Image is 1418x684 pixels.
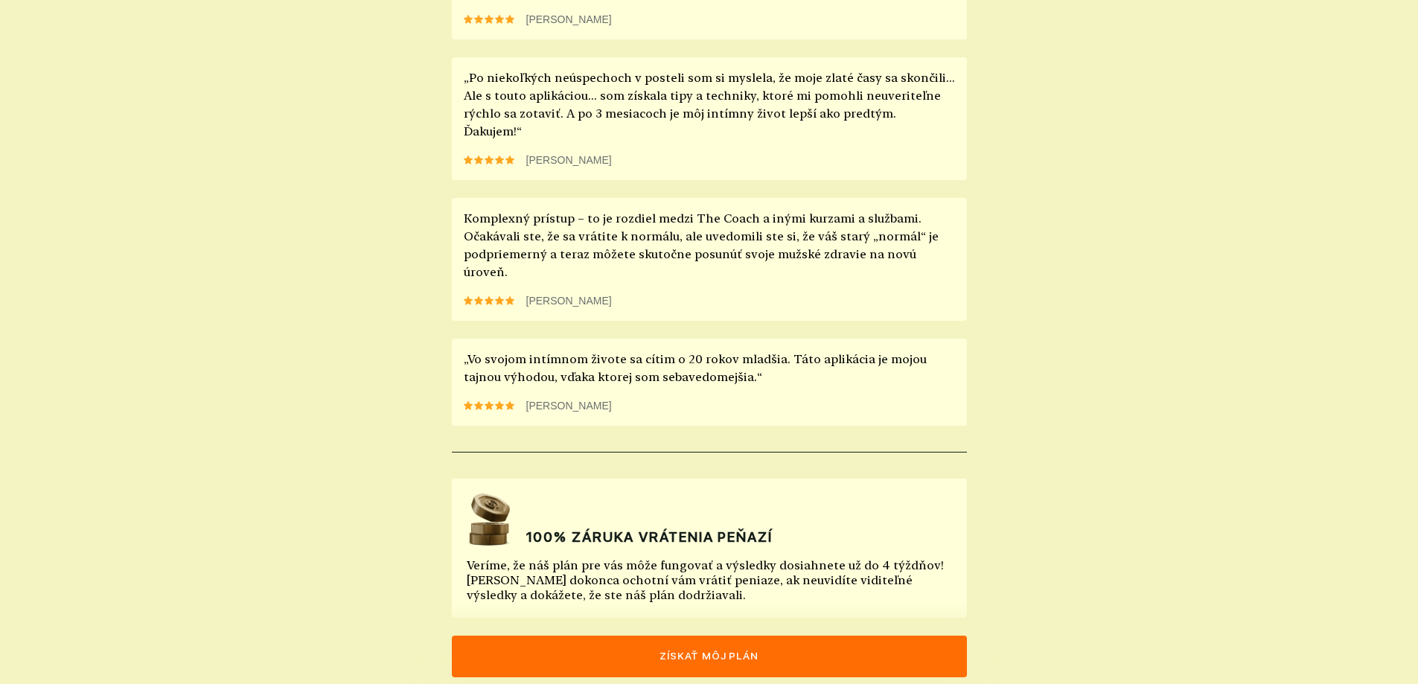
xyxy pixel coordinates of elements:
img: vrátenie peňazí [467,493,511,546]
font: „Po niekoľkých neúspechoch v posteli som si myslela, že moje zlaté časy sa skončili… Ale s touto ... [464,71,955,138]
font: Veríme, že náš plán pre vás môže fungovať a výsledky dosiahnete už do 4 týždňov! [PERSON_NAME] do... [467,558,944,602]
font: [PERSON_NAME] [526,295,612,307]
font: Komplexný prístup – to je rozdiel medzi The Coach a inými kurzami a službami. Očakávali ste, že s... [464,211,939,279]
font: [PERSON_NAME] [526,13,612,25]
font: 100% ZÁRUKA VRÁTENIA PEŇAZÍ [526,528,773,546]
button: získať môj plán [452,636,967,677]
font: „Vo svojom intímnom živote sa cítim o 20 rokov mladšia. Táto aplikácia je mojou tajnou výhodou, v... [464,352,927,384]
font: [PERSON_NAME] [526,154,612,166]
font: [PERSON_NAME] [526,400,612,412]
font: získať môj plán [660,650,758,662]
